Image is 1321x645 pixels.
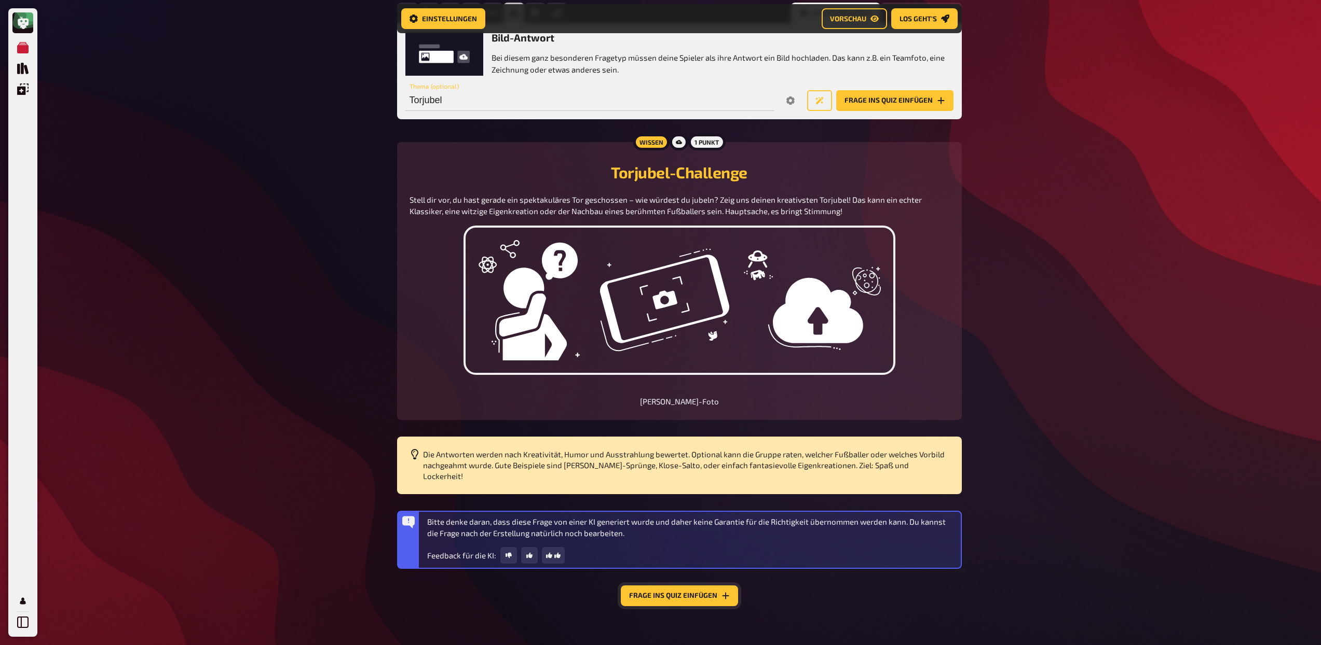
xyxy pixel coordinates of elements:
[836,90,954,111] button: Frage ins Quiz einfügen
[12,58,33,79] a: Quiz Sammlung
[422,15,477,22] span: Einstellungen
[492,32,954,44] h3: Bild-Antwort
[830,15,866,22] span: Vorschau
[807,90,832,111] button: Neue Frage generieren
[12,591,33,611] a: Profil
[900,15,937,22] span: Los geht's
[546,3,567,23] button: Offline Frage
[423,450,946,481] span: Die Antworten werden nach Kreativität, Humor und Ausstrahlung bewertet. Optional kann die Gruppe ...
[397,3,418,23] button: Freitext Eingabe
[881,3,962,23] button: Selbst schreiben
[525,3,546,23] button: Prosa (Langtext)
[482,3,503,23] button: Schätzfrage
[440,3,460,23] button: Wahr / Falsch
[791,3,880,23] button: Mit KI erstellen
[492,52,954,75] p: Bei diesem ganz besonderen Fragetyp müssen deine Spieler als ihre Antwort ein Bild hochladen. Das...
[12,79,33,100] a: Einblendungen
[405,90,774,111] input: Thema (optional)
[410,396,949,408] p: [PERSON_NAME]-Foto
[410,163,949,181] h2: Torjubel-Challenge
[464,226,895,375] img: upload
[891,8,958,29] button: Los geht's
[778,90,803,111] button: Options
[12,37,33,58] a: Meine Quizze
[410,195,923,216] span: Stell dir vor, du hast gerade ein spektakuläres Tor geschossen – wie würdest du jubeln? Zeig uns ...
[633,134,669,150] div: Wissen
[461,3,482,23] button: Sortierfrage
[418,3,439,23] button: Einfachauswahl
[401,8,485,29] button: Einstellungen
[427,550,496,562] p: Feedback für die KI:
[427,516,957,539] p: Bitte denke daran, dass diese Frage von einer KI generiert wurde und daher keine Garantie für die...
[503,3,524,23] button: Bild-Antwort
[688,134,725,150] div: 1 Punkt
[822,8,887,29] button: Vorschau
[621,585,738,606] button: Frage ins Quiz einfügen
